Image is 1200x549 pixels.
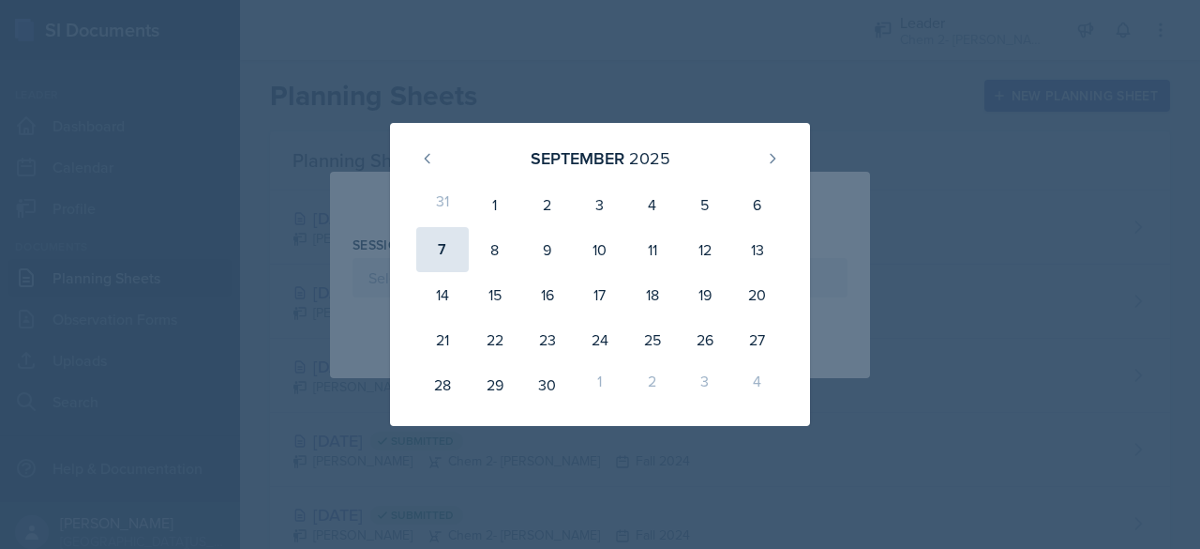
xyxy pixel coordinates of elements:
[469,272,521,317] div: 15
[521,362,574,407] div: 30
[626,182,679,227] div: 4
[626,272,679,317] div: 18
[731,362,784,407] div: 4
[629,145,670,171] div: 2025
[416,227,469,272] div: 7
[416,362,469,407] div: 28
[574,182,626,227] div: 3
[679,317,731,362] div: 26
[679,182,731,227] div: 5
[679,227,731,272] div: 12
[574,317,626,362] div: 24
[416,272,469,317] div: 14
[469,362,521,407] div: 29
[469,182,521,227] div: 1
[574,272,626,317] div: 17
[521,182,574,227] div: 2
[574,362,626,407] div: 1
[731,227,784,272] div: 13
[626,317,679,362] div: 25
[679,362,731,407] div: 3
[626,362,679,407] div: 2
[469,317,521,362] div: 22
[731,317,784,362] div: 27
[521,317,574,362] div: 23
[731,272,784,317] div: 20
[531,145,624,171] div: September
[731,182,784,227] div: 6
[574,227,626,272] div: 10
[626,227,679,272] div: 11
[521,227,574,272] div: 9
[416,182,469,227] div: 31
[469,227,521,272] div: 8
[416,317,469,362] div: 21
[521,272,574,317] div: 16
[679,272,731,317] div: 19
